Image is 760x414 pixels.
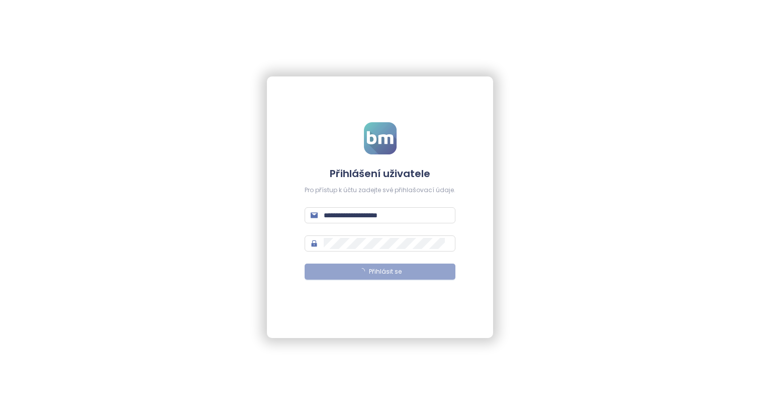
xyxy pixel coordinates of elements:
span: mail [311,212,318,219]
div: Pro přístup k účtu zadejte své přihlašovací údaje. [305,186,455,195]
span: Přihlásit se [369,267,402,277]
span: lock [311,240,318,247]
button: Přihlásit se [305,264,455,280]
span: loading [358,267,365,275]
img: logo [364,122,397,154]
h4: Přihlášení uživatele [305,167,455,181]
